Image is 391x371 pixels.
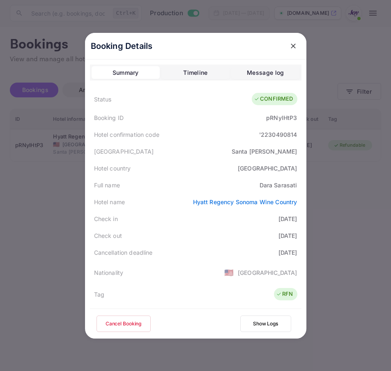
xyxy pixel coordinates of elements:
[94,290,104,299] div: Tag
[94,95,112,104] div: Status
[94,214,118,223] div: Check in
[238,164,297,173] div: [GEOGRAPHIC_DATA]
[232,147,297,156] div: Santa [PERSON_NAME]
[183,68,207,78] div: Timeline
[259,130,297,139] div: '2230490814
[247,68,284,78] div: Message log
[224,265,234,280] span: United States
[91,40,153,52] p: Booking Details
[231,66,299,79] button: Message log
[94,181,120,189] div: Full name
[94,198,125,206] div: Hotel name
[94,231,122,240] div: Check out
[260,181,297,189] div: Dara Sarasati
[278,214,297,223] div: [DATE]
[286,39,301,53] button: close
[94,113,124,122] div: Booking ID
[94,248,153,257] div: Cancellation deadline
[278,231,297,240] div: [DATE]
[94,268,124,277] div: Nationality
[94,164,131,173] div: Hotel country
[94,147,154,156] div: [GEOGRAPHIC_DATA]
[161,66,230,79] button: Timeline
[266,113,297,122] div: pRNylHtP3
[276,290,293,298] div: RFN
[94,130,159,139] div: Hotel confirmation code
[278,248,297,257] div: [DATE]
[240,316,291,332] button: Show Logs
[254,95,293,103] div: CONFIRMED
[238,268,297,277] div: [GEOGRAPHIC_DATA]
[92,66,160,79] button: Summary
[113,68,139,78] div: Summary
[193,198,297,205] a: Hyatt Regency Sonoma Wine Country
[97,316,151,332] button: Cancel Booking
